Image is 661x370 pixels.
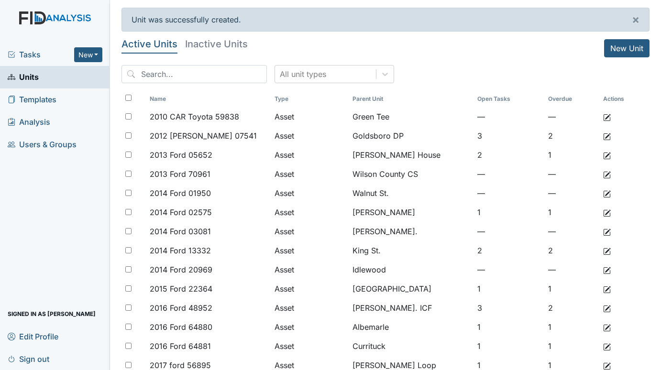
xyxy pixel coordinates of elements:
[150,168,210,180] span: 2013 Ford 70961
[271,241,348,260] td: Asset
[271,91,348,107] th: Toggle SortBy
[150,302,212,314] span: 2016 Ford 48952
[544,317,599,337] td: 1
[544,260,599,279] td: —
[349,279,474,298] td: [GEOGRAPHIC_DATA]
[474,279,544,298] td: 1
[8,70,39,85] span: Units
[271,222,348,241] td: Asset
[121,8,650,32] div: Unit was successfully created.
[280,68,326,80] div: All unit types
[474,298,544,317] td: 3
[271,107,348,126] td: Asset
[544,241,599,260] td: 2
[150,187,211,199] span: 2014 Ford 01950
[544,279,599,298] td: 1
[474,260,544,279] td: —
[150,264,212,275] span: 2014 Ford 20969
[349,222,474,241] td: [PERSON_NAME].
[349,107,474,126] td: Green Tee
[474,203,544,222] td: 1
[349,126,474,145] td: Goldsboro DP
[474,145,544,164] td: 2
[349,260,474,279] td: Idlewood
[8,137,77,152] span: Users & Groups
[349,145,474,164] td: [PERSON_NAME] House
[74,47,103,62] button: New
[271,260,348,279] td: Asset
[622,8,649,31] button: ×
[474,241,544,260] td: 2
[544,126,599,145] td: 2
[271,337,348,356] td: Asset
[474,184,544,203] td: —
[349,337,474,356] td: Currituck
[632,12,639,26] span: ×
[8,115,50,130] span: Analysis
[474,337,544,356] td: 1
[150,226,211,237] span: 2014 Ford 03081
[146,91,271,107] th: Toggle SortBy
[474,222,544,241] td: —
[150,207,212,218] span: 2014 Ford 02575
[544,145,599,164] td: 1
[271,184,348,203] td: Asset
[544,222,599,241] td: —
[544,337,599,356] td: 1
[271,164,348,184] td: Asset
[8,92,56,107] span: Templates
[349,203,474,222] td: [PERSON_NAME]
[150,321,212,333] span: 2016 Ford 64880
[599,91,647,107] th: Actions
[474,317,544,337] td: 1
[8,306,96,321] span: Signed in as [PERSON_NAME]
[271,126,348,145] td: Asset
[185,39,248,49] h5: Inactive Units
[8,351,49,366] span: Sign out
[125,95,132,101] input: Toggle All Rows Selected
[150,245,211,256] span: 2014 Ford 13332
[150,149,212,161] span: 2013 Ford 05652
[349,241,474,260] td: King St.
[150,130,257,141] span: 2012 [PERSON_NAME] 07541
[544,164,599,184] td: —
[8,49,74,60] a: Tasks
[474,107,544,126] td: —
[271,298,348,317] td: Asset
[121,39,177,49] h5: Active Units
[474,126,544,145] td: 3
[544,298,599,317] td: 2
[271,279,348,298] td: Asset
[544,184,599,203] td: —
[349,91,474,107] th: Toggle SortBy
[150,283,212,294] span: 2015 Ford 22364
[474,91,544,107] th: Toggle SortBy
[271,203,348,222] td: Asset
[349,298,474,317] td: [PERSON_NAME]. ICF
[349,164,474,184] td: Wilson County CS
[544,107,599,126] td: —
[474,164,544,184] td: —
[8,329,58,344] span: Edit Profile
[544,203,599,222] td: 1
[349,184,474,203] td: Walnut St.
[604,39,650,57] a: New Unit
[150,340,211,352] span: 2016 Ford 64881
[349,317,474,337] td: Albemarle
[150,111,239,122] span: 2010 CAR Toyota 59838
[271,145,348,164] td: Asset
[271,317,348,337] td: Asset
[121,65,267,83] input: Search...
[544,91,599,107] th: Toggle SortBy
